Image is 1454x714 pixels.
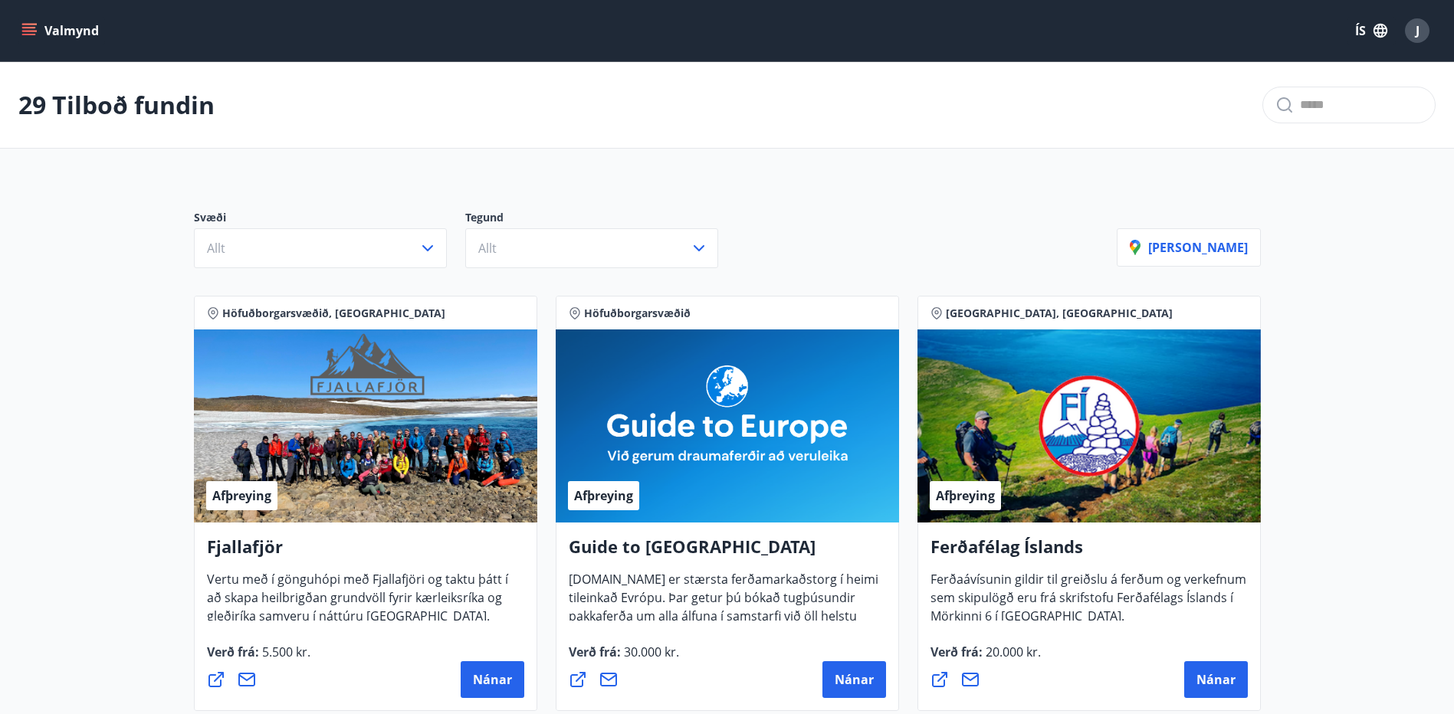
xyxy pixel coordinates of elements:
[18,17,105,44] button: menu
[1399,12,1436,49] button: J
[569,644,679,673] span: Verð frá :
[584,306,691,321] span: Höfuðborgarsvæðið
[569,535,886,570] h4: Guide to [GEOGRAPHIC_DATA]
[822,661,886,698] button: Nánar
[1196,671,1236,688] span: Nánar
[461,661,524,698] button: Nánar
[207,571,508,637] span: Vertu með í gönguhópi með Fjallafjöri og taktu þátt í að skapa heilbrigðan grundvöll fyrir kærlei...
[930,644,1041,673] span: Verð frá :
[1184,661,1248,698] button: Nánar
[465,210,737,228] p: Tegund
[465,228,718,268] button: Allt
[194,228,447,268] button: Allt
[835,671,874,688] span: Nánar
[569,571,878,673] span: [DOMAIN_NAME] er stærsta ferðamarkaðstorg í heimi tileinkað Evrópu. Þar getur þú bókað tugþúsundi...
[621,644,679,660] span: 30.000 kr.
[207,644,310,673] span: Verð frá :
[18,88,215,122] p: 29 Tilboð fundin
[212,487,271,504] span: Afþreying
[1347,17,1396,44] button: ÍS
[207,535,524,570] h4: Fjallafjör
[936,487,995,504] span: Afþreying
[1416,22,1420,39] span: J
[478,240,497,257] span: Allt
[574,487,633,504] span: Afþreying
[194,210,465,228] p: Svæði
[983,644,1041,660] span: 20.000 kr.
[222,306,445,321] span: Höfuðborgarsvæðið, [GEOGRAPHIC_DATA]
[1130,239,1248,256] p: [PERSON_NAME]
[207,240,225,257] span: Allt
[930,571,1246,637] span: Ferðaávísunin gildir til greiðslu á ferðum og verkefnum sem skipulögð eru frá skrifstofu Ferðafél...
[1117,228,1261,267] button: [PERSON_NAME]
[473,671,512,688] span: Nánar
[930,535,1248,570] h4: Ferðafélag Íslands
[259,644,310,660] span: 5.500 kr.
[946,306,1173,321] span: [GEOGRAPHIC_DATA], [GEOGRAPHIC_DATA]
